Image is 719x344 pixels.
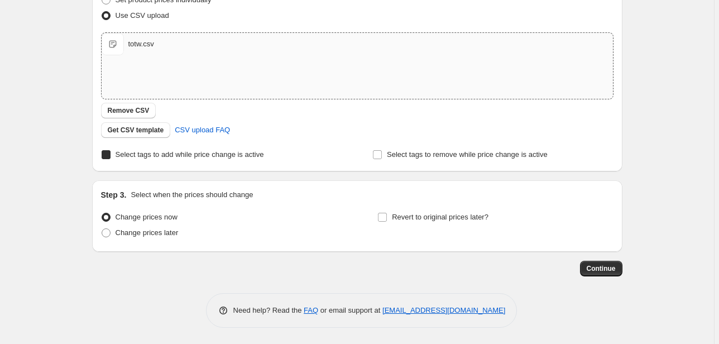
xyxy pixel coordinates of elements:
[116,228,179,237] span: Change prices later
[168,121,237,139] a: CSV upload FAQ
[116,11,169,20] span: Use CSV upload
[382,306,505,314] a: [EMAIL_ADDRESS][DOMAIN_NAME]
[304,306,318,314] a: FAQ
[580,261,622,276] button: Continue
[101,103,156,118] button: Remove CSV
[101,122,171,138] button: Get CSV template
[128,39,154,50] div: totw.csv
[108,126,164,135] span: Get CSV template
[318,306,382,314] span: or email support at
[387,150,548,159] span: Select tags to remove while price change is active
[116,213,178,221] span: Change prices now
[587,264,616,273] span: Continue
[101,189,127,200] h2: Step 3.
[116,150,264,159] span: Select tags to add while price change is active
[108,106,150,115] span: Remove CSV
[233,306,304,314] span: Need help? Read the
[392,213,488,221] span: Revert to original prices later?
[131,189,253,200] p: Select when the prices should change
[175,125,230,136] span: CSV upload FAQ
